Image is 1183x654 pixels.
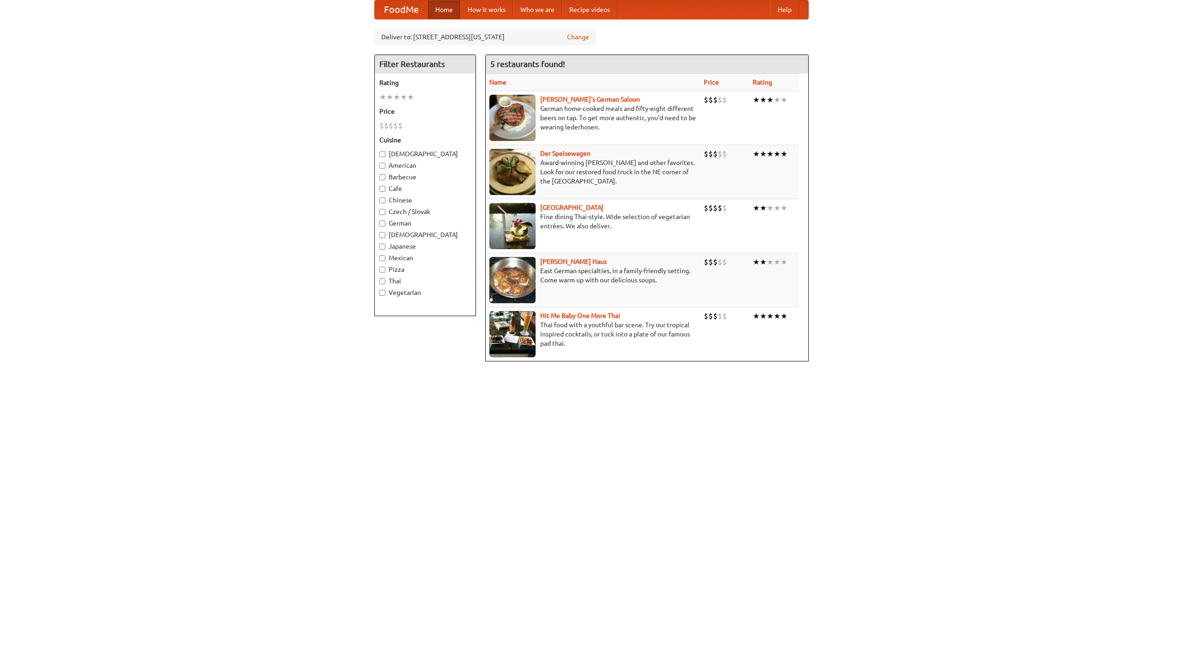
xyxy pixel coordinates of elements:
li: $ [708,311,713,321]
li: ★ [767,203,774,213]
li: $ [704,149,708,159]
li: ★ [753,149,760,159]
ng-pluralize: 5 restaurants found! [490,60,565,68]
li: ★ [781,95,787,105]
input: Vegetarian [379,290,385,296]
h5: Rating [379,78,471,87]
li: $ [384,121,389,131]
h5: Cuisine [379,135,471,145]
input: [DEMOGRAPHIC_DATA] [379,151,385,157]
a: Home [428,0,460,19]
img: babythai.jpg [489,311,536,357]
input: German [379,220,385,226]
a: [PERSON_NAME]'s German Saloon [540,96,640,103]
label: Cafe [379,184,471,193]
li: $ [704,311,708,321]
li: $ [704,257,708,267]
p: German home-cooked meals and fifty-eight different beers on tap. To get more authentic, you'd nee... [489,104,696,132]
p: Fine dining Thai-style. Wide selection of vegetarian entrées. We also deliver. [489,212,696,231]
a: Who we are [513,0,562,19]
li: $ [722,311,727,321]
li: $ [708,95,713,105]
li: ★ [753,95,760,105]
li: ★ [753,257,760,267]
li: $ [713,149,718,159]
img: esthers.jpg [489,95,536,141]
li: ★ [774,311,781,321]
input: Chinese [379,197,385,203]
label: American [379,161,471,170]
input: Mexican [379,255,385,261]
li: ★ [760,149,767,159]
li: ★ [753,203,760,213]
a: Der Speisewagen [540,150,591,157]
label: Barbecue [379,172,471,182]
label: [DEMOGRAPHIC_DATA] [379,230,471,239]
a: [PERSON_NAME] Haus [540,258,607,265]
li: $ [379,121,384,131]
li: $ [704,95,708,105]
li: ★ [781,203,787,213]
a: Hit Me Baby One More Thai [540,312,620,319]
input: Thai [379,278,385,284]
h5: Price [379,107,471,116]
li: ★ [781,149,787,159]
li: ★ [400,92,407,102]
label: Czech / Slovak [379,207,471,216]
label: [DEMOGRAPHIC_DATA] [379,149,471,159]
label: Vegetarian [379,288,471,297]
li: ★ [774,203,781,213]
label: Chinese [379,196,471,205]
a: Price [704,79,719,86]
a: Change [567,32,589,42]
li: ★ [781,311,787,321]
li: ★ [760,311,767,321]
li: $ [713,257,718,267]
li: $ [398,121,402,131]
li: ★ [760,203,767,213]
input: Japanese [379,244,385,250]
li: $ [708,203,713,213]
li: ★ [407,92,414,102]
a: FoodMe [375,0,428,19]
a: Recipe videos [562,0,617,19]
li: $ [718,149,722,159]
input: Barbecue [379,174,385,180]
a: Name [489,79,506,86]
img: satay.jpg [489,203,536,249]
li: $ [718,203,722,213]
a: How it works [460,0,513,19]
li: ★ [781,257,787,267]
p: East German specialties, in a family-friendly setting. Come warm up with our delicious soups. [489,266,696,285]
li: $ [718,257,722,267]
img: kohlhaus.jpg [489,257,536,303]
li: $ [704,203,708,213]
img: speisewagen.jpg [489,149,536,195]
li: ★ [774,149,781,159]
li: $ [718,311,722,321]
p: Thai food with a youthful bar scene. Try our tropical inspired cocktails, or tuck into a plate of... [489,320,696,348]
a: [GEOGRAPHIC_DATA] [540,204,604,211]
input: [DEMOGRAPHIC_DATA] [379,232,385,238]
li: $ [718,95,722,105]
label: Pizza [379,265,471,274]
li: ★ [767,311,774,321]
label: Thai [379,276,471,286]
a: Help [770,0,799,19]
label: Japanese [379,242,471,251]
li: $ [393,121,398,131]
li: $ [722,95,727,105]
p: Award-winning [PERSON_NAME] and other favorites. Look for our restored food truck in the NE corne... [489,158,696,186]
li: ★ [774,95,781,105]
li: $ [722,203,727,213]
li: $ [713,311,718,321]
li: ★ [753,311,760,321]
li: $ [708,257,713,267]
li: $ [722,149,727,159]
label: German [379,219,471,228]
li: ★ [760,257,767,267]
li: ★ [767,95,774,105]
